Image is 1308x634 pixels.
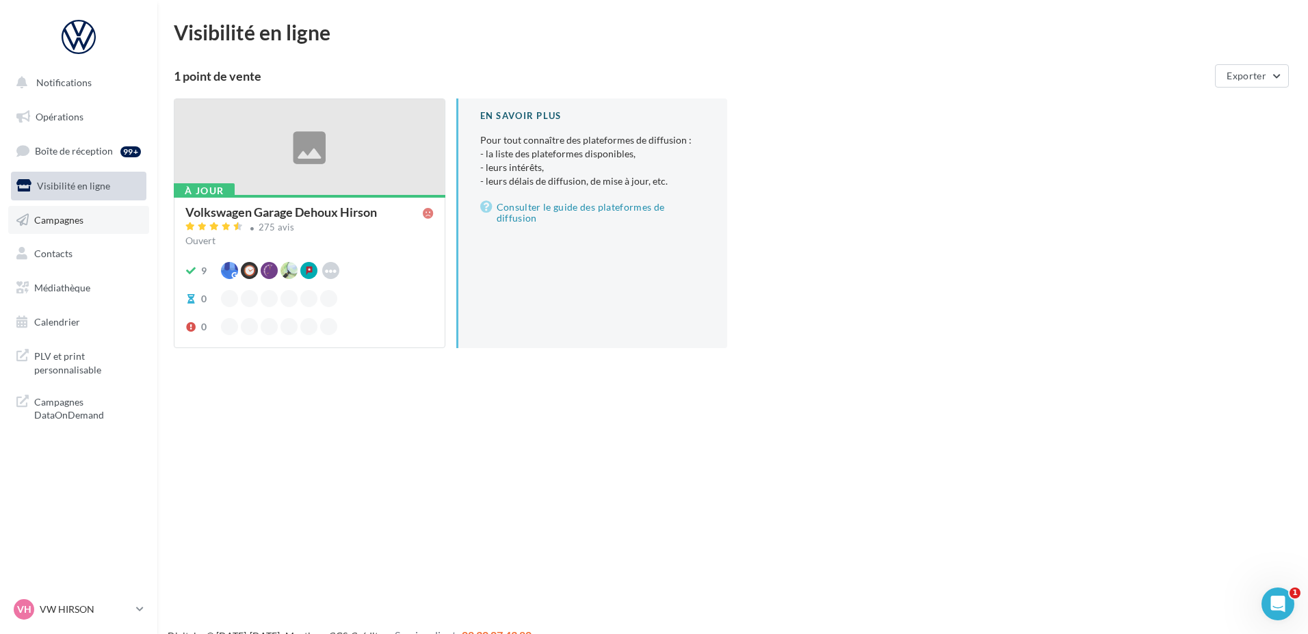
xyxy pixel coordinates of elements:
[8,172,149,200] a: Visibilité en ligne
[1261,587,1294,620] iframe: Intercom live chat
[480,109,706,122] div: En savoir plus
[35,145,113,157] span: Boîte de réception
[8,239,149,268] a: Contacts
[37,180,110,191] span: Visibilité en ligne
[34,316,80,328] span: Calendrier
[8,274,149,302] a: Médiathèque
[1290,587,1300,598] span: 1
[17,603,31,616] span: VH
[480,199,706,226] a: Consulter le guide des plateformes de diffusion
[34,248,73,259] span: Contacts
[174,22,1292,42] div: Visibilité en ligne
[174,70,1209,82] div: 1 point de vente
[8,103,149,131] a: Opérations
[201,292,207,306] div: 0
[174,183,235,198] div: À jour
[8,206,149,235] a: Campagnes
[201,264,207,278] div: 9
[1215,64,1289,88] button: Exporter
[259,223,295,232] div: 275 avis
[34,347,141,376] span: PLV et print personnalisable
[480,161,706,174] li: - leurs intérêts,
[34,393,141,422] span: Campagnes DataOnDemand
[11,596,146,622] a: VH VW HIRSON
[185,235,215,246] span: Ouvert
[1227,70,1266,81] span: Exporter
[185,220,434,237] a: 275 avis
[120,146,141,157] div: 99+
[480,147,706,161] li: - la liste des plateformes disponibles,
[8,341,149,382] a: PLV et print personnalisable
[8,387,149,427] a: Campagnes DataOnDemand
[480,174,706,188] li: - leurs délais de diffusion, de mise à jour, etc.
[36,111,83,122] span: Opérations
[201,320,207,334] div: 0
[480,133,706,188] p: Pour tout connaître des plateformes de diffusion :
[8,68,144,97] button: Notifications
[34,213,83,225] span: Campagnes
[8,308,149,336] a: Calendrier
[34,282,90,293] span: Médiathèque
[40,603,131,616] p: VW HIRSON
[8,136,149,166] a: Boîte de réception99+
[185,206,377,218] div: Volkswagen Garage Dehoux Hirson
[36,77,92,88] span: Notifications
